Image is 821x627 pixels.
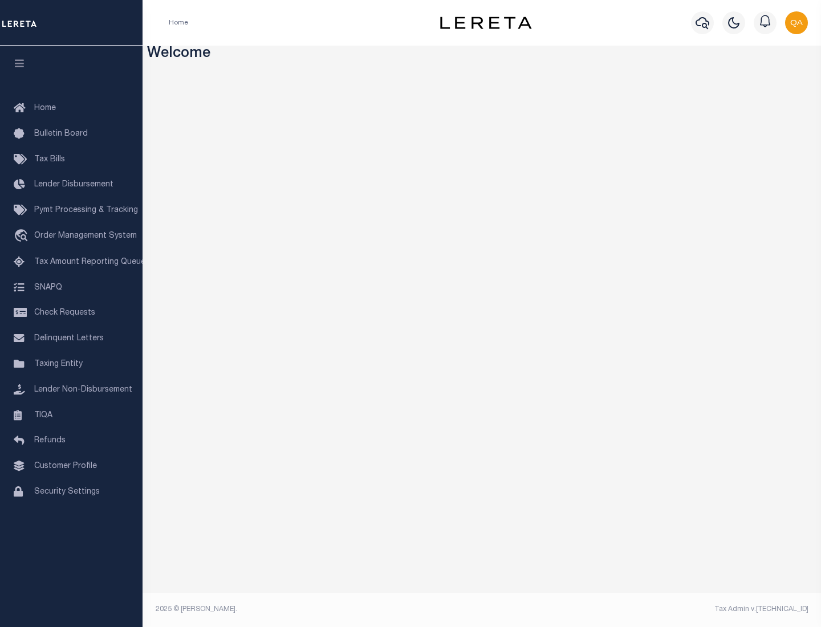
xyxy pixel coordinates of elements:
span: Tax Amount Reporting Queue [34,258,145,266]
span: SNAPQ [34,283,62,291]
span: Customer Profile [34,462,97,470]
span: Order Management System [34,232,137,240]
img: logo-dark.svg [440,17,531,29]
span: Security Settings [34,488,100,496]
div: 2025 © [PERSON_NAME]. [147,604,482,614]
span: Check Requests [34,309,95,317]
span: Lender Non-Disbursement [34,386,132,394]
img: svg+xml;base64,PHN2ZyB4bWxucz0iaHR0cDovL3d3dy53My5vcmcvMjAwMC9zdmciIHBvaW50ZXItZXZlbnRzPSJub25lIi... [785,11,808,34]
h3: Welcome [147,46,817,63]
i: travel_explore [14,229,32,244]
span: Refunds [34,437,66,445]
span: Lender Disbursement [34,181,113,189]
span: Tax Bills [34,156,65,164]
div: Tax Admin v.[TECHNICAL_ID] [490,604,808,614]
span: Home [34,104,56,112]
li: Home [169,18,188,28]
span: TIQA [34,411,52,419]
span: Bulletin Board [34,130,88,138]
span: Taxing Entity [34,360,83,368]
span: Delinquent Letters [34,335,104,343]
span: Pymt Processing & Tracking [34,206,138,214]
